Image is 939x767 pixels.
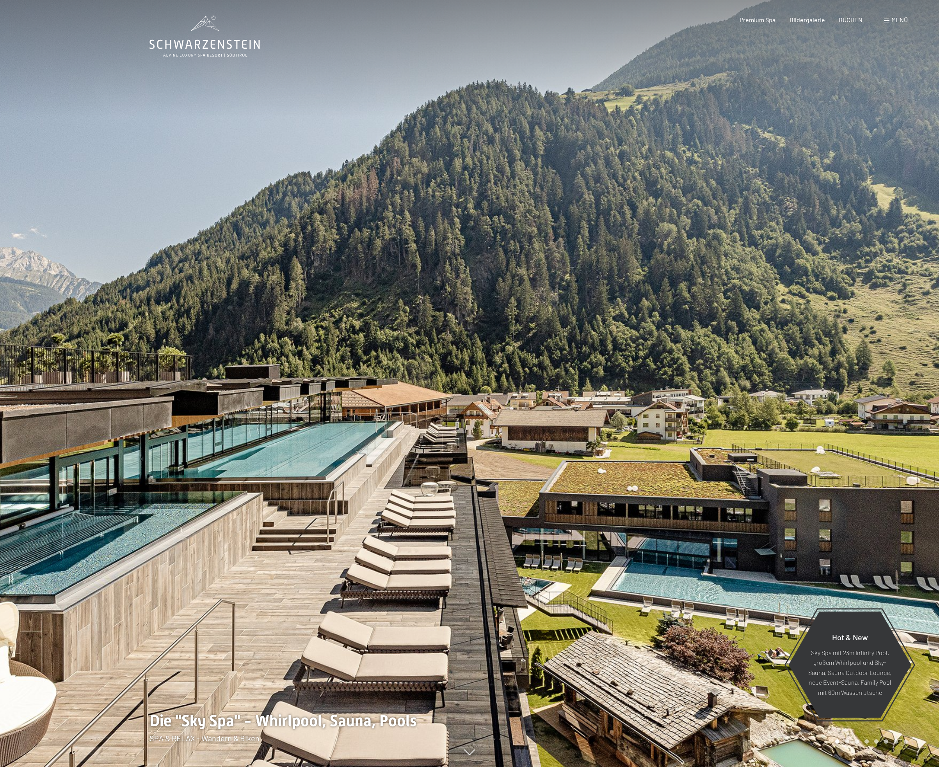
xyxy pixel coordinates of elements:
div: Carousel Page 4 [864,739,869,744]
div: Carousel Page 6 [884,739,888,744]
div: Carousel Page 3 [855,739,859,744]
a: BUCHEN [839,16,863,23]
div: Carousel Page 2 [845,739,849,744]
div: Carousel Page 5 [874,739,879,744]
div: Carousel Page 7 [894,739,898,744]
div: Carousel Page 1 (Current Slide) [835,739,839,744]
a: Bildergalerie [790,16,825,23]
div: Carousel Page 8 [903,739,908,744]
span: Hot & New [832,632,868,641]
span: Einwilligung Marketing* [395,402,459,410]
a: Hot & New Sky Spa mit 23m Infinity Pool, großem Whirlpool und Sky-Sauna, Sauna Outdoor Lounge, ne... [788,611,912,718]
div: Carousel Pagination [832,739,908,744]
a: Premium Spa [740,16,775,23]
p: Sky Spa mit 23m Infinity Pool, großem Whirlpool und Sky-Sauna, Sauna Outdoor Lounge, neue Event-S... [807,647,892,697]
span: Menü [891,16,908,23]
